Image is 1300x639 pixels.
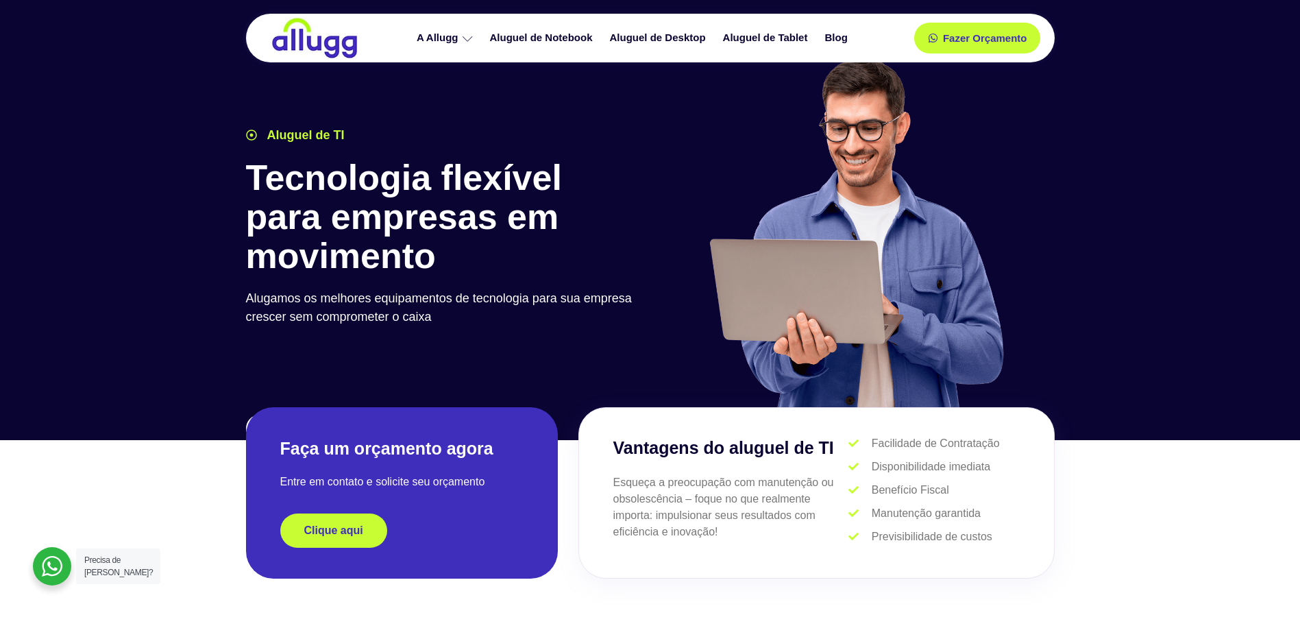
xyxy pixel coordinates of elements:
span: Previsibilidade de custos [868,529,992,545]
span: Disponibilidade imediata [868,459,990,475]
span: Facilidade de Contratação [868,435,1000,452]
span: Fazer Orçamento [943,33,1027,43]
a: Clique aqui [280,514,387,548]
p: Esqueça a preocupação com manutenção ou obsolescência – foque no que realmente importa: impulsion... [613,474,849,540]
a: Aluguel de Tablet [716,26,818,50]
p: Entre em contato e solicite seu orçamento [280,474,524,490]
span: Clique aqui [304,525,363,536]
a: Aluguel de Notebook [483,26,603,50]
span: Precisa de [PERSON_NAME]? [84,555,153,577]
span: Manutenção garantida [868,505,981,522]
span: Benefício Fiscal [868,482,949,498]
a: Fazer Orçamento [914,23,1041,53]
h3: Vantagens do aluguel de TI [613,435,849,461]
img: aluguel de ti para startups [704,58,1007,407]
a: A Allugg [410,26,483,50]
h1: Tecnologia flexível para empresas em movimento [246,158,643,276]
img: locação de TI é Allugg [270,17,359,59]
p: Alugamos os melhores equipamentos de tecnologia para sua empresa crescer sem comprometer o caixa [246,289,643,326]
a: Aluguel de Desktop [603,26,716,50]
h2: Faça um orçamento agora [280,437,524,460]
a: Blog [818,26,857,50]
span: Aluguel de TI [264,126,345,145]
